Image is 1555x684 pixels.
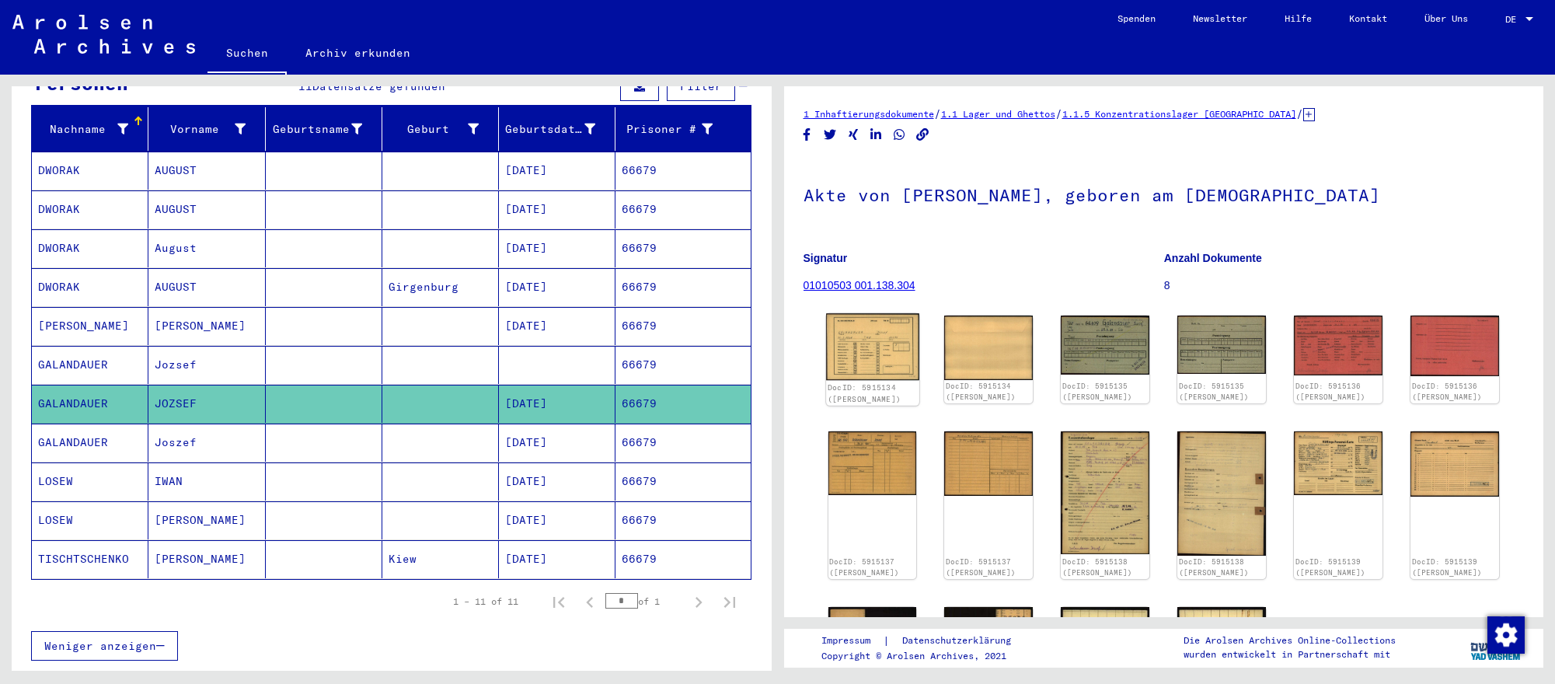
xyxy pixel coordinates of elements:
[266,107,382,151] mat-header-cell: Geburtsname
[389,121,479,138] div: Geburt‏
[382,540,499,578] mat-cell: Kiew
[683,586,714,617] button: Next page
[148,346,265,384] mat-cell: Jozsef
[605,594,683,609] div: of 1
[148,107,265,151] mat-header-cell: Vorname
[32,424,148,462] mat-cell: GALANDAUER
[31,631,178,661] button: Weniger anzeigen
[32,346,148,384] mat-cell: GALANDAUER
[148,385,265,423] mat-cell: JOZSEF
[1179,557,1249,577] a: DocID: 5915138 ([PERSON_NAME])
[499,229,615,267] mat-cell: [DATE]
[148,268,265,306] mat-cell: AUGUST
[499,462,615,501] mat-cell: [DATE]
[1410,316,1499,376] img: 002.jpg
[1061,316,1149,375] img: 001.jpg
[622,117,731,141] div: Prisoner #
[499,424,615,462] mat-cell: [DATE]
[828,431,917,495] img: 001.jpg
[298,79,312,93] span: 11
[1294,431,1382,495] img: 001.jpg
[543,586,574,617] button: First page
[1294,316,1382,375] img: 001.jpg
[1184,633,1396,647] p: Die Arolsen Archives Online-Collections
[382,107,499,151] mat-header-cell: Geburt‏
[499,385,615,423] mat-cell: [DATE]
[821,649,1030,663] p: Copyright © Arolsen Archives, 2021
[32,268,148,306] mat-cell: DWORAK
[1055,106,1062,120] span: /
[1295,382,1365,401] a: DocID: 5915136 ([PERSON_NAME])
[32,385,148,423] mat-cell: GALANDAUER
[499,501,615,539] mat-cell: [DATE]
[891,125,908,145] button: Share on WhatsApp
[1177,431,1266,555] img: 002.jpg
[272,117,382,141] div: Geburtsname
[667,72,735,101] button: Filter
[148,307,265,345] mat-cell: [PERSON_NAME]
[822,125,839,145] button: Share on Twitter
[1062,557,1132,577] a: DocID: 5915138 ([PERSON_NAME])
[827,383,901,403] a: DocID: 5915134 ([PERSON_NAME])
[32,190,148,229] mat-cell: DWORAK
[148,152,265,190] mat-cell: AUGUST
[868,125,884,145] button: Share on LinkedIn
[799,125,815,145] button: Share on Facebook
[148,462,265,501] mat-cell: IWAN
[148,501,265,539] mat-cell: [PERSON_NAME]
[155,121,245,138] div: Vorname
[1062,382,1132,401] a: DocID: 5915135 ([PERSON_NAME])
[1164,277,1524,294] p: 8
[1412,557,1482,577] a: DocID: 5915139 ([PERSON_NAME])
[382,268,499,306] mat-cell: Girgenburg
[829,557,899,577] a: DocID: 5915137 ([PERSON_NAME])
[714,586,745,617] button: Last page
[32,152,148,190] mat-cell: DWORAK
[12,15,195,54] img: Arolsen_neg.svg
[1412,382,1482,401] a: DocID: 5915136 ([PERSON_NAME])
[615,152,750,190] mat-cell: 66679
[615,107,750,151] mat-header-cell: Prisoner #
[615,540,750,578] mat-cell: 66679
[32,462,148,501] mat-cell: LOSEW
[946,382,1016,401] a: DocID: 5915134 ([PERSON_NAME])
[148,424,265,462] mat-cell: Joszef
[680,79,722,93] span: Filter
[38,117,148,141] div: Nachname
[821,633,1030,649] div: |
[622,121,712,138] div: Prisoner #
[499,540,615,578] mat-cell: [DATE]
[615,229,750,267] mat-cell: 66679
[155,117,264,141] div: Vorname
[32,107,148,151] mat-header-cell: Nachname
[1295,557,1365,577] a: DocID: 5915139 ([PERSON_NAME])
[1184,647,1396,661] p: wurden entwickelt in Partnerschaft mit
[499,190,615,229] mat-cell: [DATE]
[615,501,750,539] mat-cell: 66679
[32,229,148,267] mat-cell: DWORAK
[890,633,1030,649] a: Datenschutzerklärung
[287,34,429,72] a: Archiv erkunden
[845,125,862,145] button: Share on Xing
[1164,252,1262,264] b: Anzahl Dokumente
[499,268,615,306] mat-cell: [DATE]
[821,633,883,649] a: Impressum
[615,268,750,306] mat-cell: 66679
[1177,316,1266,374] img: 002.jpg
[38,121,128,138] div: Nachname
[44,639,156,653] span: Weniger anzeigen
[312,79,445,93] span: Datensätze gefunden
[148,540,265,578] mat-cell: [PERSON_NAME]
[941,108,1055,120] a: 1.1 Lager und Ghettos
[505,117,615,141] div: Geburtsdatum
[804,159,1525,228] h1: Akte von [PERSON_NAME], geboren am [DEMOGRAPHIC_DATA]
[207,34,287,75] a: Suchen
[804,279,915,291] a: 01010503 001.138.304
[505,121,595,138] div: Geburtsdatum
[574,586,605,617] button: Previous page
[946,557,1016,577] a: DocID: 5915137 ([PERSON_NAME])
[615,462,750,501] mat-cell: 66679
[453,595,518,609] div: 1 – 11 of 11
[615,424,750,462] mat-cell: 66679
[499,307,615,345] mat-cell: [DATE]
